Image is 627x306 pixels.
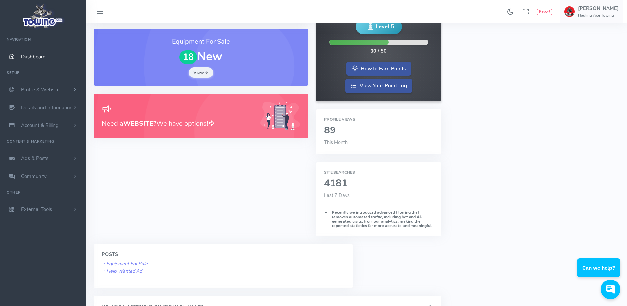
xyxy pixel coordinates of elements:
[346,62,411,76] a: How to Earn Points
[21,53,46,60] span: Dashboard
[578,13,619,18] h6: Hauling Ace Towing
[21,2,65,30] img: logo
[21,86,59,93] span: Profile & Website
[21,155,48,162] span: Ads & Posts
[324,125,433,136] h2: 89
[564,6,575,17] img: user-image
[260,102,300,130] img: Generic placeholder image
[102,252,345,257] h4: Posts
[179,50,197,64] span: 18
[102,37,300,47] h3: Equipment For Sale
[324,192,350,199] span: Last 7 Days
[324,170,433,175] h6: Site Searches
[189,67,213,78] a: View
[371,48,387,55] div: 30 / 50
[102,118,253,128] h3: Need a We have options!
[376,23,394,31] span: Level 5
[102,268,142,274] a: Help Wanted Ad
[21,122,59,128] span: Account & Billing
[21,206,52,213] span: External Tools
[572,240,627,306] iframe: Conversations
[345,79,412,93] a: View Your Point Log
[21,104,73,111] span: Details and Information
[578,6,619,11] h5: [PERSON_NAME]
[324,210,433,228] h6: Recently we introduced advanced filtering that removes automated traffic, including bot and AI-ge...
[102,50,300,64] h1: New
[537,9,552,15] button: Report
[21,173,47,179] span: Community
[324,178,433,189] h2: 4181
[102,260,148,267] a: Equipment For Sale
[324,117,433,122] h6: Profile Views
[123,119,156,128] b: WEBSITE?
[324,139,348,146] span: This Month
